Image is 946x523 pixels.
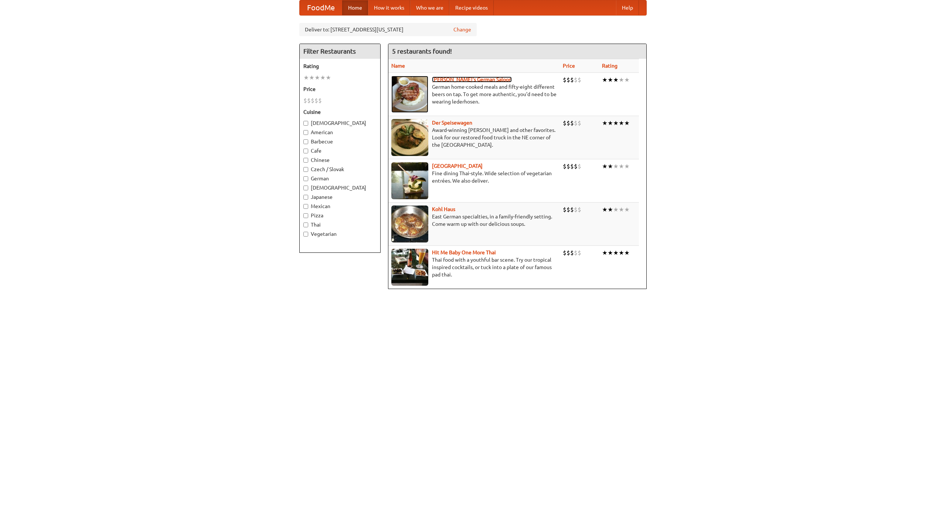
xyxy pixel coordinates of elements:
li: $ [566,162,570,170]
p: Fine dining Thai-style. Wide selection of vegetarian entrées. We also deliver. [391,170,557,184]
label: [DEMOGRAPHIC_DATA] [303,184,377,191]
li: $ [566,249,570,257]
a: Help [616,0,639,15]
li: ★ [608,249,613,257]
input: Vegetarian [303,232,308,237]
input: Thai [303,223,308,227]
label: Thai [303,221,377,228]
li: ★ [619,206,624,214]
a: Price [563,63,575,69]
li: ★ [602,162,608,170]
a: Name [391,63,405,69]
h4: Filter Restaurants [300,44,380,59]
label: American [303,129,377,136]
li: ★ [613,206,619,214]
li: ★ [320,74,326,82]
img: babythai.jpg [391,249,428,286]
label: Czech / Slovak [303,166,377,173]
h5: Price [303,85,377,93]
li: ★ [613,162,619,170]
a: Rating [602,63,617,69]
a: Hit Me Baby One More Thai [432,249,496,255]
a: Home [342,0,368,15]
a: [GEOGRAPHIC_DATA] [432,163,483,169]
li: $ [303,96,307,105]
li: $ [307,96,311,105]
li: ★ [303,74,309,82]
li: $ [574,206,578,214]
img: satay.jpg [391,162,428,199]
li: $ [570,76,574,84]
li: ★ [624,249,630,257]
li: $ [578,162,581,170]
label: Vegetarian [303,230,377,238]
input: American [303,130,308,135]
li: $ [566,206,570,214]
img: esthers.jpg [391,76,428,113]
li: ★ [613,119,619,127]
li: ★ [619,162,624,170]
li: ★ [608,162,613,170]
a: [PERSON_NAME]'s German Saloon [432,77,512,82]
li: $ [314,96,318,105]
li: $ [574,119,578,127]
div: Deliver to: [STREET_ADDRESS][US_STATE] [299,23,477,36]
li: ★ [309,74,314,82]
p: East German specialties, in a family-friendly setting. Come warm up with our delicious soups. [391,213,557,228]
input: Pizza [303,213,308,218]
li: ★ [619,249,624,257]
label: Barbecue [303,138,377,145]
li: ★ [624,162,630,170]
img: speisewagen.jpg [391,119,428,156]
li: ★ [608,119,613,127]
li: $ [311,96,314,105]
li: $ [578,249,581,257]
li: ★ [624,206,630,214]
a: Recipe videos [449,0,494,15]
label: Chinese [303,156,377,164]
li: $ [570,119,574,127]
li: ★ [602,76,608,84]
li: ★ [624,76,630,84]
li: ★ [624,119,630,127]
li: ★ [608,76,613,84]
input: Japanese [303,195,308,200]
a: Der Speisewagen [432,120,472,126]
li: $ [563,162,566,170]
li: ★ [619,76,624,84]
label: Cafe [303,147,377,154]
li: ★ [326,74,331,82]
li: $ [574,162,578,170]
li: $ [570,206,574,214]
ng-pluralize: 5 restaurants found! [392,48,452,55]
li: ★ [314,74,320,82]
li: $ [578,206,581,214]
li: $ [578,76,581,84]
li: ★ [602,249,608,257]
li: ★ [608,206,613,214]
li: $ [574,249,578,257]
li: ★ [613,249,619,257]
a: Change [453,26,471,33]
li: $ [563,206,566,214]
p: German home-cooked meals and fifty-eight different beers on tap. To get more authentic, you'd nee... [391,83,557,105]
li: $ [566,76,570,84]
h5: Cuisine [303,108,377,116]
li: $ [570,249,574,257]
input: German [303,176,308,181]
label: Mexican [303,203,377,210]
input: Cafe [303,149,308,153]
label: German [303,175,377,182]
input: Czech / Slovak [303,167,308,172]
li: $ [563,249,566,257]
input: [DEMOGRAPHIC_DATA] [303,121,308,126]
label: [DEMOGRAPHIC_DATA] [303,119,377,127]
li: $ [563,76,566,84]
input: Barbecue [303,139,308,144]
li: ★ [613,76,619,84]
input: Chinese [303,158,308,163]
label: Japanese [303,193,377,201]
